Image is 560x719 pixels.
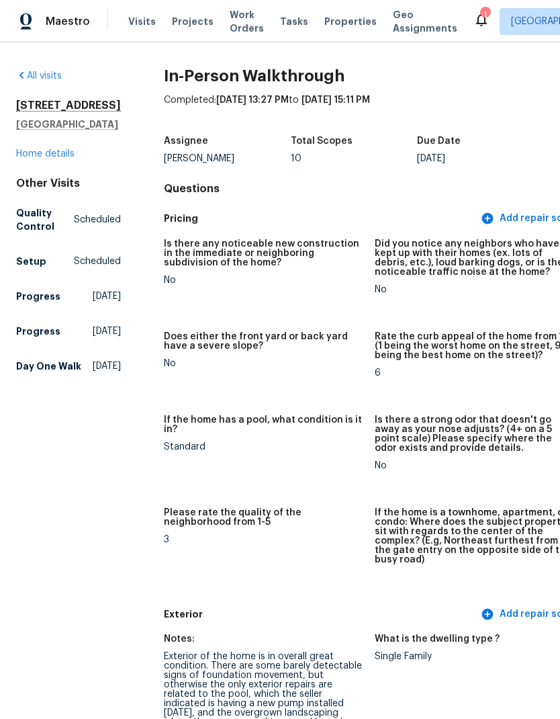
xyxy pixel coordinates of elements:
div: [DATE] [417,154,544,163]
a: Quality ControlScheduled [16,201,121,239]
div: Standard [164,442,364,452]
span: [DATE] [93,325,121,338]
h5: Total Scopes [291,136,353,146]
span: Geo Assignments [393,8,457,35]
span: Work Orders [230,8,264,35]
h5: If the home has a pool, what condition is it in? [164,415,364,434]
span: Properties [324,15,377,28]
div: Other Visits [16,177,121,190]
a: Progress[DATE] [16,284,121,308]
a: Progress[DATE] [16,319,121,343]
h5: Pricing [164,212,478,226]
span: Visits [128,15,156,28]
h5: Day One Walk [16,359,81,373]
span: Scheduled [74,255,121,268]
h5: Setup [16,255,46,268]
h5: What is the dwelling type ? [375,634,500,644]
span: Scheduled [74,213,121,226]
h5: Notes: [164,634,195,644]
span: [DATE] [93,359,121,373]
div: No [164,276,364,285]
span: [DATE] 15:11 PM [301,95,370,105]
h5: Progress [16,325,60,338]
span: Projects [172,15,214,28]
h5: Exterior [164,607,478,622]
h5: Due Date [417,136,461,146]
h5: Progress [16,290,60,303]
a: Day One Walk[DATE] [16,354,121,378]
h5: Is there any noticeable new construction in the immediate or neighboring subdivision of the home? [164,239,364,267]
h5: Please rate the quality of the neighborhood from 1-5 [164,508,364,527]
a: All visits [16,71,62,81]
span: Tasks [280,17,308,26]
h5: Quality Control [16,206,74,233]
a: Home details [16,149,75,159]
div: [PERSON_NAME] [164,154,291,163]
h5: Does either the front yard or back yard have a severe slope? [164,332,364,351]
h5: Assignee [164,136,208,146]
span: Maestro [46,15,90,28]
span: [DATE] 13:27 PM [216,95,289,105]
div: 1 [480,8,489,22]
div: No [164,359,364,368]
span: [DATE] [93,290,121,303]
div: 3 [164,535,364,544]
a: SetupScheduled [16,249,121,273]
div: 10 [291,154,418,163]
